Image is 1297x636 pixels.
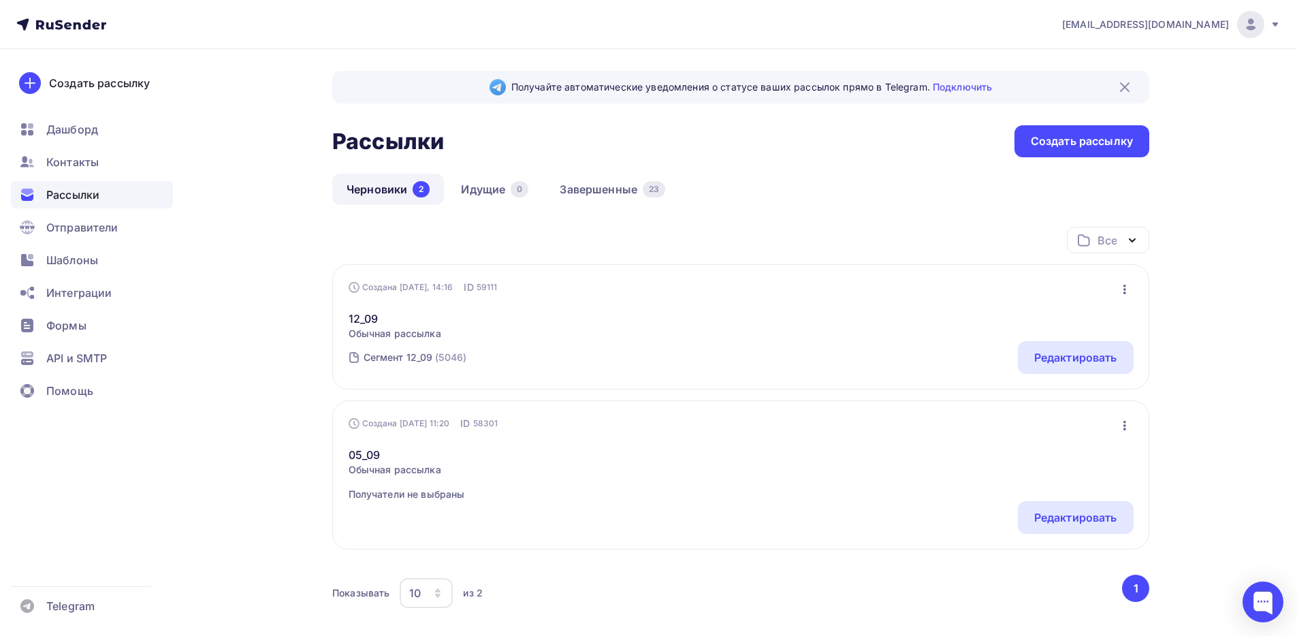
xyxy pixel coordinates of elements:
span: 59111 [477,281,498,294]
div: из 2 [463,586,483,600]
span: 58301 [473,417,498,430]
div: Все [1098,232,1117,249]
div: (5046) [435,351,466,364]
a: Рассылки [11,181,173,208]
a: Формы [11,312,173,339]
a: Завершенные23 [545,174,679,205]
span: Помощь [46,383,93,399]
a: 05_09 [349,447,465,463]
span: Шаблоны [46,252,98,268]
a: Дашборд [11,116,173,143]
a: Идущие0 [447,174,543,205]
div: Создана [DATE], 14:16 [349,282,453,293]
ul: Pagination [1120,575,1150,602]
h2: Рассылки [332,128,444,155]
span: Дашборд [46,121,98,138]
div: Сегмент 12_09 [364,351,433,364]
a: Черновики2 [332,174,444,205]
span: Получайте автоматические уведомления о статусе ваших рассылок прямо в Telegram. [511,80,992,94]
div: Показывать [332,586,389,600]
span: Формы [46,317,86,334]
div: Создать рассылку [1031,133,1133,149]
a: Контакты [11,148,173,176]
div: 0 [511,181,528,197]
a: Сегмент 12_09 (5046) [362,347,468,368]
span: Рассылки [46,187,99,203]
span: ID [460,417,470,430]
a: Шаблоны [11,247,173,274]
button: 10 [399,577,453,609]
span: Обычная рассылка [349,327,441,340]
div: 10 [409,585,421,601]
a: [EMAIL_ADDRESS][DOMAIN_NAME] [1062,11,1281,38]
div: Редактировать [1034,509,1117,526]
button: Все [1067,227,1149,253]
span: Получатели не выбраны [349,488,465,501]
span: Обычная рассылка [349,463,465,477]
span: [EMAIL_ADDRESS][DOMAIN_NAME] [1062,18,1229,31]
div: Редактировать [1034,349,1117,366]
button: Go to page 1 [1122,575,1149,602]
div: 2 [413,181,430,197]
div: 23 [643,181,665,197]
span: Интеграции [46,285,112,301]
a: 12_09 [349,311,441,327]
div: Создана [DATE] 11:20 [349,418,450,429]
div: Создать рассылку [49,75,150,91]
span: ID [464,281,473,294]
a: Подключить [933,81,992,93]
span: Telegram [46,598,95,614]
span: API и SMTP [46,350,107,366]
span: Контакты [46,154,99,170]
img: Telegram [490,79,506,95]
a: Отправители [11,214,173,241]
span: Отправители [46,219,118,236]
